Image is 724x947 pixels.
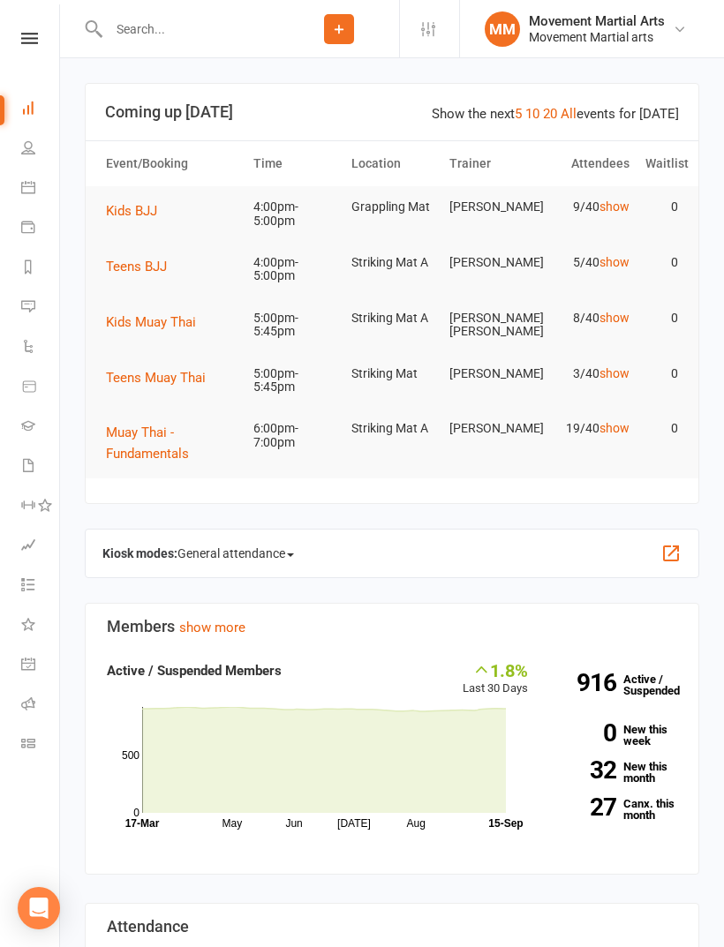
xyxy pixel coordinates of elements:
span: Muay Thai - Fundamentals [106,425,189,462]
a: Reports [21,249,61,289]
a: 10 [525,106,539,122]
td: 0 [637,297,687,339]
a: Dashboard [21,90,61,130]
strong: 0 [554,721,616,745]
h3: Members [107,618,677,635]
a: show [600,199,630,214]
a: show more [179,620,245,635]
a: 20 [543,106,557,122]
td: 0 [637,242,687,283]
span: Teens Muay Thai [106,370,206,386]
h3: Coming up [DATE] [105,103,679,121]
span: General attendance [177,539,294,567]
td: 0 [637,353,687,395]
a: show [600,255,630,269]
th: Time [245,141,343,186]
td: [PERSON_NAME] [441,408,539,449]
span: Kids Muay Thai [106,314,196,330]
td: Striking Mat A [343,242,441,283]
input: Search... [103,17,279,41]
div: 1.8% [463,660,528,680]
a: 5 [515,106,522,122]
a: Class kiosk mode [21,725,61,765]
div: Movement Martial Arts [529,13,665,29]
td: 9/40 [539,186,637,228]
td: 4:00pm-5:00pm [245,186,343,242]
td: 5:00pm-5:45pm [245,297,343,353]
td: 5:00pm-5:45pm [245,353,343,409]
button: Muay Thai - Fundamentals [106,422,238,464]
strong: 27 [554,795,616,819]
strong: 32 [554,758,616,782]
h3: Attendance [107,918,677,936]
td: 3/40 [539,353,637,395]
td: [PERSON_NAME] [441,242,539,283]
a: Roll call kiosk mode [21,686,61,725]
a: 32New this month [554,761,677,784]
td: 8/40 [539,297,637,339]
a: People [21,130,61,169]
th: Trainer [441,141,539,186]
td: 0 [637,408,687,449]
td: 0 [637,186,687,228]
a: 916Active / Suspended [546,660,690,710]
td: Striking Mat [343,353,441,395]
div: Open Intercom Messenger [18,887,60,929]
a: General attendance kiosk mode [21,646,61,686]
a: Payments [21,209,61,249]
a: Assessments [21,527,61,567]
td: 19/40 [539,408,637,449]
td: [PERSON_NAME] [PERSON_NAME] [441,297,539,353]
strong: 916 [554,671,616,695]
td: 4:00pm-5:00pm [245,242,343,297]
div: Show the next events for [DATE] [432,103,679,124]
a: show [600,366,630,380]
span: Kids BJJ [106,203,157,219]
td: Grappling Mat [343,186,441,228]
a: Product Sales [21,368,61,408]
a: All [561,106,577,122]
td: Striking Mat A [343,408,441,449]
a: show [600,311,630,325]
td: 5/40 [539,242,637,283]
strong: Active / Suspended Members [107,663,282,679]
strong: Kiosk modes: [102,546,177,560]
th: Event/Booking [98,141,245,186]
th: Location [343,141,441,186]
th: Waitlist [637,141,687,186]
div: MM [485,11,520,47]
div: Movement Martial arts [529,29,665,45]
a: show [600,421,630,435]
div: Last 30 Days [463,660,528,698]
a: What's New [21,606,61,646]
a: 27Canx. this month [554,798,677,821]
td: [PERSON_NAME] [441,353,539,395]
a: Calendar [21,169,61,209]
th: Attendees [539,141,637,186]
a: 0New this week [554,724,677,747]
td: [PERSON_NAME] [441,186,539,228]
td: Striking Mat A [343,297,441,339]
button: Teens Muay Thai [106,367,218,388]
button: Kids Muay Thai [106,312,208,333]
span: Teens BJJ [106,259,167,274]
button: Teens BJJ [106,256,179,277]
button: Kids BJJ [106,200,170,222]
td: 6:00pm-7:00pm [245,408,343,463]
